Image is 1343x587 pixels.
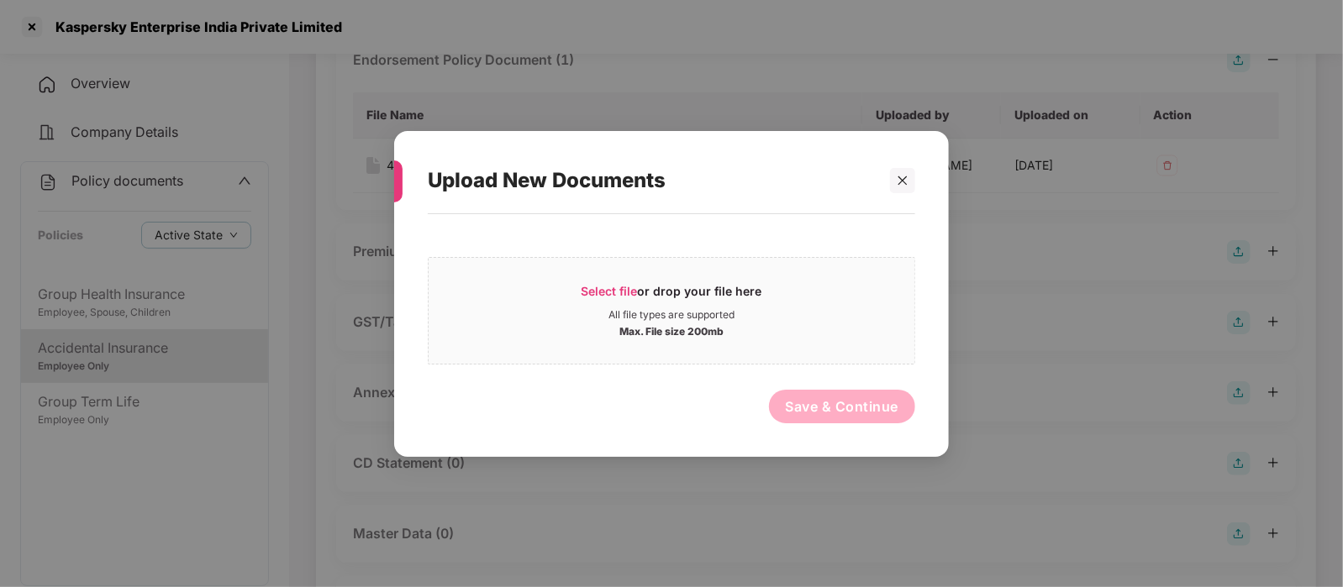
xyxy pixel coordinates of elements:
[429,270,914,350] span: Select fileor drop your file hereAll file types are supportedMax. File size 200mb
[582,282,762,307] div: or drop your file here
[769,389,916,422] button: Save & Continue
[619,321,724,338] div: Max. File size 200mb
[582,283,638,297] span: Select file
[608,307,735,321] div: All file types are supported
[897,174,908,186] span: close
[428,148,875,213] div: Upload New Documents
